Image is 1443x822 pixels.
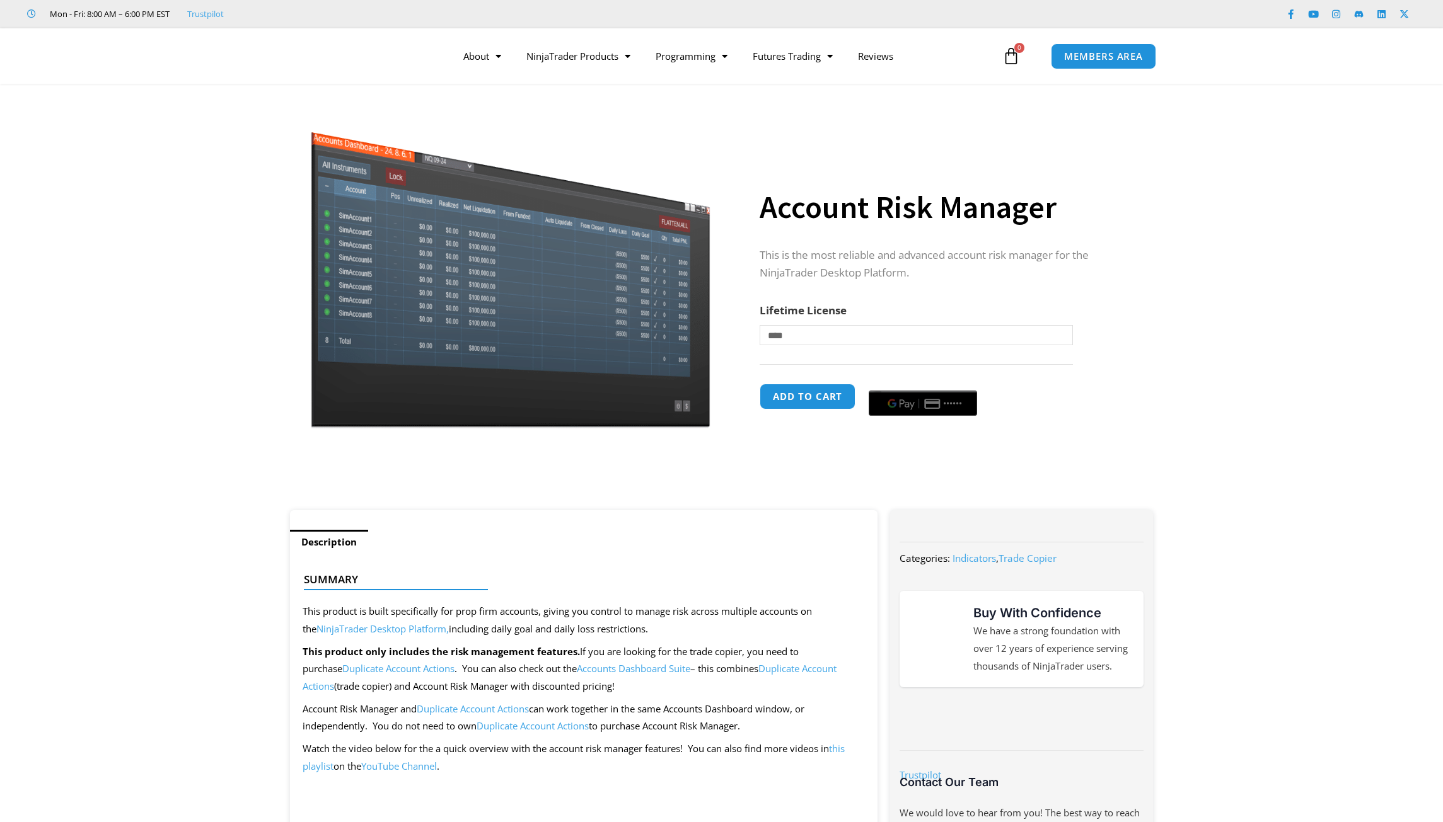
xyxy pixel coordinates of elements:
a: MEMBERS AREA [1051,43,1156,69]
iframe: Secure payment input frame [866,382,980,383]
img: LogoAI | Affordable Indicators – NinjaTrader [270,33,405,79]
span: MEMBERS AREA [1064,52,1143,61]
a: Trade Copier [999,552,1057,564]
img: NinjaTrader Wordmark color RGB | Affordable Indicators – NinjaTrader [927,707,1116,731]
p: This product is built specifically for prop firm accounts, giving you control to manage risk acro... [303,603,866,638]
a: Futures Trading [740,42,845,71]
a: YouTube Channel [361,760,437,772]
a: Programming [643,42,740,71]
a: NinjaTrader Desktop Platform, [316,622,449,635]
img: mark thumbs good 43913 | Affordable Indicators – NinjaTrader [912,616,958,661]
a: Duplicate Account Actions [417,702,529,715]
h3: Buy With Confidence [973,603,1131,622]
a: this playlist [303,742,845,772]
p: We have a strong foundation with over 12 years of experience serving thousands of NinjaTrader users. [973,622,1131,675]
h3: Contact Our Team [900,775,1143,789]
span: Categories: [900,552,950,564]
a: 0 [983,38,1039,74]
img: Screenshot 2024-08-26 15462845454 [308,106,713,428]
button: Add to cart [760,384,855,409]
a: Accounts Dashboard Suite [577,662,690,675]
a: Indicators [953,552,996,564]
button: Buy with GPay [869,391,977,416]
a: About [451,42,514,71]
a: Trustpilot [187,6,224,21]
a: Duplicate Account Actions [342,662,455,675]
span: 0 [1014,43,1024,53]
label: Lifetime License [760,303,847,317]
a: Duplicate Account Actions [477,719,589,732]
p: Watch the video below for the a quick overview with the account risk manager features! You can al... [303,740,866,775]
text: •••••• [944,399,963,408]
span: Mon - Fri: 8:00 AM – 6:00 PM EST [47,6,170,21]
a: NinjaTrader Products [514,42,643,71]
p: If you are looking for the trade copier, you need to purchase . You can also check out the – this... [303,643,866,696]
h1: Account Risk Manager [760,185,1128,229]
a: Clear options [760,351,779,360]
h4: Summary [304,573,854,586]
nav: Menu [451,42,999,71]
a: Description [290,530,368,554]
a: Trustpilot [900,768,941,781]
p: Account Risk Manager and can work together in the same Accounts Dashboard window, or independentl... [303,700,866,736]
a: Reviews [845,42,906,71]
span: , [953,552,1057,564]
p: This is the most reliable and advanced account risk manager for the NinjaTrader Desktop Platform. [760,246,1128,283]
strong: This product only includes the risk management features. [303,645,580,658]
